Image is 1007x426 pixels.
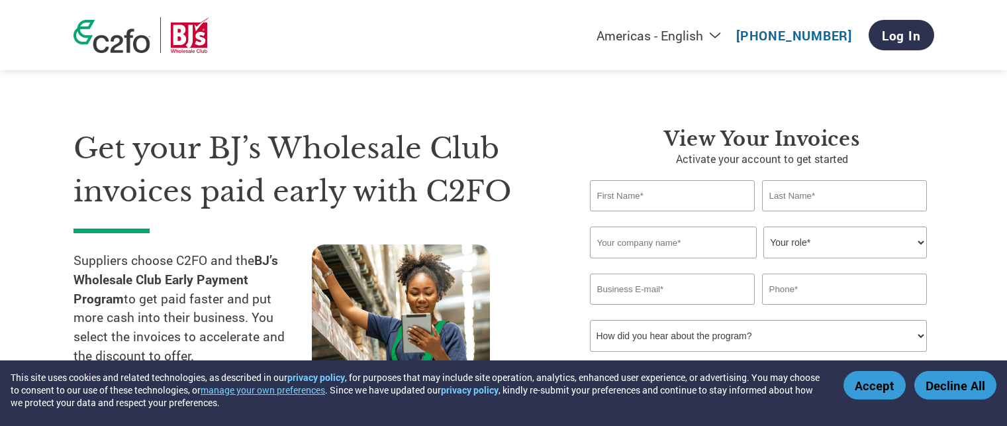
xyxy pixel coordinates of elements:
[171,17,209,53] img: BJ’s Wholesale Club
[590,213,755,221] div: Invalid first name or first name is too long
[73,20,150,53] img: c2fo logo
[590,358,934,386] p: By clicking "Activate Account" you agree to C2FO's and
[590,359,926,386] a: Privacy Policy
[73,127,550,213] h1: Get your BJ’s Wholesale Club invoices paid early with C2FO
[287,371,345,384] a: privacy policy
[843,371,906,399] button: Accept
[590,274,755,305] input: Invalid Email format
[914,371,996,399] button: Decline All
[590,151,934,167] p: Activate your account to get started
[762,306,928,315] div: Inavlid Phone Number
[441,384,499,396] a: privacy policy
[762,213,928,221] div: Invalid last name or last name is too long
[762,180,928,211] input: Last Name*
[73,252,278,307] strong: BJ’s Wholesale Club Early Payment Program
[11,371,824,409] div: This site uses cookies and related technologies, as described in our , for purposes that may incl...
[590,127,934,151] h3: View Your Invoices
[762,274,928,305] input: Phone*
[869,20,934,50] a: Log In
[590,180,755,211] input: First Name*
[763,227,927,258] select: Title/Role
[797,359,879,372] a: Supplier Agreement
[736,27,852,44] a: [PHONE_NUMBER]
[590,227,757,258] input: Your company name*
[201,384,325,396] button: manage your own preferences
[312,244,490,375] img: supply chain worker
[73,251,312,366] p: Suppliers choose C2FO and the to get paid faster and put more cash into their business. You selec...
[590,306,755,315] div: Inavlid Email Address
[590,260,928,268] div: Invalid company name or company name is too long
